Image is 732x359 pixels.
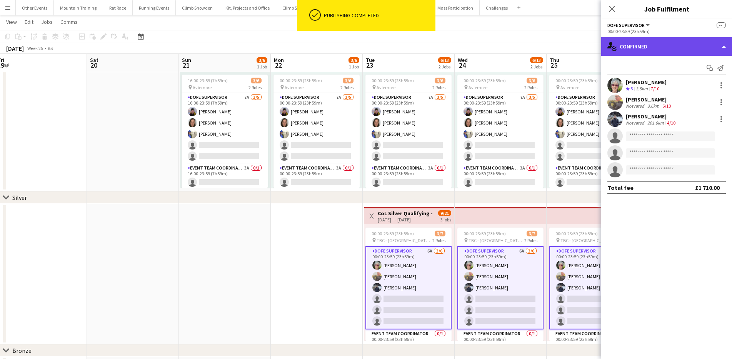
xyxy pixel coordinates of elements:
[273,61,284,70] span: 22
[432,238,445,243] span: 2 Roles
[601,4,732,14] h3: Job Fulfilment
[372,231,414,236] span: 00:00-23:59 (23h59m)
[340,85,353,90] span: 2 Roles
[248,85,262,90] span: 2 Roles
[181,61,191,70] span: 21
[57,17,81,27] a: Comms
[219,0,276,15] button: Kit, Projects and Office
[457,93,544,164] app-card-role: DofE Supervisor7A3/500:00-23:59 (23h59m)[PERSON_NAME][PERSON_NAME][PERSON_NAME]
[601,37,732,56] div: Confirmed
[38,17,56,27] a: Jobs
[435,231,445,236] span: 3/7
[12,194,27,201] div: Silver
[378,217,433,223] div: [DATE] → [DATE]
[365,228,452,341] div: 00:00-23:59 (23h59m)3/7 TBC - [GEOGRAPHIC_DATA] Area2 RolesDofE Supervisor6A3/600:00-23:59 (23h59...
[6,45,24,52] div: [DATE]
[378,210,433,217] h3: CoL Silver Qualifying -
[365,93,452,164] app-card-role: DofE Supervisor7A3/500:00-23:59 (23h59m)[PERSON_NAME][PERSON_NAME][PERSON_NAME]
[458,57,468,63] span: Wed
[25,45,45,51] span: Week 25
[549,75,635,188] div: 00:00-23:59 (23h59m)3/6 Aviemore2 RolesDofE Supervisor7A3/500:00-23:59 (23h59m)[PERSON_NAME][PERS...
[372,78,414,83] span: 00:00-23:59 (23h59m)
[343,78,353,83] span: 3/6
[630,86,633,91] span: 5
[188,78,228,83] span: 16:00-23:59 (7h59m)
[377,85,395,90] span: Aviemore
[182,75,268,188] app-job-card: 16:00-23:59 (7h59m)3/6 Aviemore2 RolesDofE Supervisor7A3/516:00-23:59 (7h59m)[PERSON_NAME][PERSON...
[365,164,452,190] app-card-role: Event Team Coordinator3A0/100:00-23:59 (23h59m)
[182,164,268,190] app-card-role: Event Team Coordinator3A0/116:00-23:59 (7h59m)
[89,61,98,70] span: 20
[348,57,359,63] span: 3/6
[365,246,452,329] app-card-role: DofE Supervisor6A3/600:00-23:59 (23h59m)[PERSON_NAME][PERSON_NAME][PERSON_NAME]
[6,18,17,25] span: View
[549,93,635,164] app-card-role: DofE Supervisor7A3/500:00-23:59 (23h59m)[PERSON_NAME][PERSON_NAME][PERSON_NAME]
[365,75,452,188] div: 00:00-23:59 (23h59m)3/6 Aviemore2 RolesDofE Supervisor7A3/500:00-23:59 (23h59m)[PERSON_NAME][PERS...
[90,57,98,63] span: Sat
[432,85,445,90] span: 2 Roles
[560,238,616,243] span: TBC - [GEOGRAPHIC_DATA] Area
[276,0,323,15] button: Climb Scafell Pike
[273,93,360,164] app-card-role: DofE Supervisor7A3/500:00-23:59 (23h59m)[PERSON_NAME][PERSON_NAME][PERSON_NAME]
[273,164,360,190] app-card-role: Event Team Coordinator3A0/100:00-23:59 (23h59m)
[103,0,133,15] button: Rat Race
[16,0,54,15] button: Other Events
[274,57,284,63] span: Mon
[560,85,579,90] span: Aviemore
[480,0,514,15] button: Challenges
[365,329,452,356] app-card-role: Event Team Coordinator0/100:00-23:59 (23h59m)
[555,231,598,236] span: 00:00-23:59 (23h59m)
[366,57,375,63] span: Tue
[549,228,635,341] app-job-card: 00:00-23:59 (23h59m)3/7 TBC - [GEOGRAPHIC_DATA] Area2 RolesDofE Supervisor6A3/600:00-23:59 (23h59...
[60,18,78,25] span: Comms
[651,86,659,91] app-skills-label: 7/10
[439,64,451,70] div: 2 Jobs
[626,103,646,109] div: Not rated
[457,246,544,329] app-card-role: DofE Supervisor6A3/600:00-23:59 (23h59m)[PERSON_NAME][PERSON_NAME][PERSON_NAME]
[530,57,543,63] span: 6/13
[193,85,212,90] span: Aviemore
[667,120,675,126] app-skills-label: 4/10
[626,120,646,126] div: Not rated
[549,246,635,329] app-card-role: DofE Supervisor6A3/600:00-23:59 (23h59m)[PERSON_NAME][PERSON_NAME][PERSON_NAME]
[182,93,268,164] app-card-role: DofE Supervisor7A3/516:00-23:59 (7h59m)[PERSON_NAME][PERSON_NAME][PERSON_NAME]
[435,78,445,83] span: 3/6
[626,96,672,103] div: [PERSON_NAME]
[549,61,559,70] span: 25
[273,75,360,188] div: 00:00-23:59 (23h59m)3/6 Aviemore2 RolesDofE Supervisor7A3/500:00-23:59 (23h59m)[PERSON_NAME][PERS...
[695,184,720,191] div: £1 710.00
[457,75,544,188] app-job-card: 00:00-23:59 (23h59m)3/6 Aviemore2 RolesDofE Supervisor7A3/500:00-23:59 (23h59m)[PERSON_NAME][PERS...
[377,238,432,243] span: TBC - [GEOGRAPHIC_DATA] Area
[457,164,544,190] app-card-role: Event Team Coordinator3A0/100:00-23:59 (23h59m)
[324,12,432,19] div: Publishing completed
[549,329,635,356] app-card-role: Event Team Coordinator0/100:00-23:59 (23h59m)
[607,184,634,191] div: Total fee
[349,64,359,70] div: 1 Job
[524,238,537,243] span: 2 Roles
[3,17,20,27] a: View
[457,228,544,341] div: 00:00-23:59 (23h59m)3/7 TBC - [GEOGRAPHIC_DATA] Area2 RolesDofE Supervisor6A3/600:00-23:59 (23h59...
[22,17,37,27] a: Edit
[626,113,677,120] div: [PERSON_NAME]
[54,0,103,15] button: Mountain Training
[527,231,537,236] span: 3/7
[530,64,543,70] div: 2 Jobs
[607,22,651,28] button: DofE Supervisor
[524,85,537,90] span: 2 Roles
[257,57,267,63] span: 3/6
[662,103,671,109] app-skills-label: 6/10
[464,231,506,236] span: 00:00-23:59 (23h59m)
[646,120,665,126] div: 201.6km
[464,78,506,83] span: 00:00-23:59 (23h59m)
[365,61,375,70] span: 23
[550,57,559,63] span: Thu
[646,103,661,109] div: 3.6km
[176,0,219,15] button: Climb Snowdon
[25,18,33,25] span: Edit
[607,22,645,28] span: DofE Supervisor
[431,0,480,15] button: Mass Participation
[469,85,487,90] span: Aviemore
